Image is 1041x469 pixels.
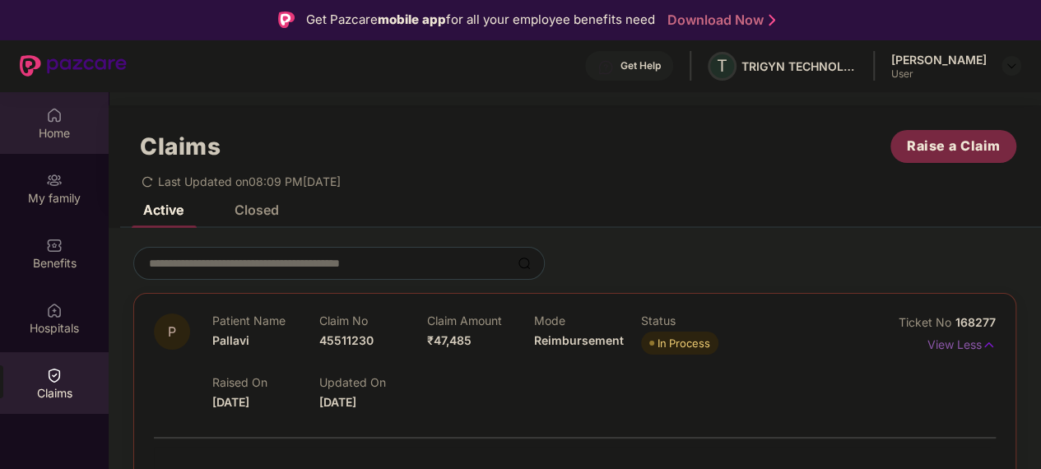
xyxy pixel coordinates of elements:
p: Status [641,313,748,327]
img: Stroke [769,12,775,29]
span: Last Updated on 08:09 PM[DATE] [158,174,341,188]
img: New Pazcare Logo [20,55,127,77]
div: Closed [235,202,279,218]
span: Pallavi [212,333,249,347]
p: Mode [534,313,641,327]
p: Claim Amount [427,313,534,327]
span: T [717,56,727,76]
p: Claim No [319,313,426,327]
span: Raise a Claim [907,136,1001,156]
span: ₹47,485 [427,333,472,347]
img: svg+xml;base64,PHN2ZyBpZD0iQmVuZWZpdHMiIHhtbG5zPSJodHRwOi8vd3d3LnczLm9yZy8yMDAwL3N2ZyIgd2lkdGg9Ij... [46,237,63,253]
span: 45511230 [319,333,374,347]
div: User [891,67,987,81]
p: Raised On [212,375,319,389]
p: Updated On [319,375,426,389]
button: Raise a Claim [890,130,1016,163]
img: svg+xml;base64,PHN2ZyBpZD0iSG9zcGl0YWxzIiB4bWxucz0iaHR0cDovL3d3dy53My5vcmcvMjAwMC9zdmciIHdpZHRoPS... [46,302,63,318]
img: svg+xml;base64,PHN2ZyBpZD0iQ2xhaW0iIHhtbG5zPSJodHRwOi8vd3d3LnczLm9yZy8yMDAwL3N2ZyIgd2lkdGg9IjIwIi... [46,367,63,383]
img: svg+xml;base64,PHN2ZyB4bWxucz0iaHR0cDovL3d3dy53My5vcmcvMjAwMC9zdmciIHdpZHRoPSIxNyIgaGVpZ2h0PSIxNy... [982,336,996,354]
a: Download Now [667,12,770,29]
img: svg+xml;base64,PHN2ZyBpZD0iSG9tZSIgeG1sbnM9Imh0dHA6Ly93d3cudzMub3JnLzIwMDAvc3ZnIiB3aWR0aD0iMjAiIG... [46,107,63,123]
span: [DATE] [212,395,249,409]
strong: mobile app [378,12,446,27]
span: Ticket No [899,315,955,329]
span: 168277 [955,315,996,329]
div: [PERSON_NAME] [891,52,987,67]
span: P [168,325,176,339]
p: View Less [927,332,996,354]
img: svg+xml;base64,PHN2ZyB3aWR0aD0iMjAiIGhlaWdodD0iMjAiIHZpZXdCb3g9IjAgMCAyMCAyMCIgZmlsbD0ibm9uZSIgeG... [46,172,63,188]
div: In Process [658,335,710,351]
img: svg+xml;base64,PHN2ZyBpZD0iU2VhcmNoLTMyeDMyIiB4bWxucz0iaHR0cDovL3d3dy53My5vcmcvMjAwMC9zdmciIHdpZH... [518,257,531,270]
span: [DATE] [319,395,356,409]
img: svg+xml;base64,PHN2ZyBpZD0iSGVscC0zMngzMiIgeG1sbnM9Imh0dHA6Ly93d3cudzMub3JnLzIwMDAvc3ZnIiB3aWR0aD... [597,59,614,76]
span: redo [142,174,153,188]
div: Active [143,202,184,218]
div: TRIGYN TECHNOLOGIES LIMITED [741,58,857,74]
p: Patient Name [212,313,319,327]
div: Get Help [620,59,661,72]
div: Get Pazcare for all your employee benefits need [306,10,655,30]
span: Reimbursement [534,333,624,347]
img: svg+xml;base64,PHN2ZyBpZD0iRHJvcGRvd24tMzJ4MzIiIHhtbG5zPSJodHRwOi8vd3d3LnczLm9yZy8yMDAwL3N2ZyIgd2... [1005,59,1018,72]
h1: Claims [140,132,221,160]
img: Logo [278,12,295,28]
